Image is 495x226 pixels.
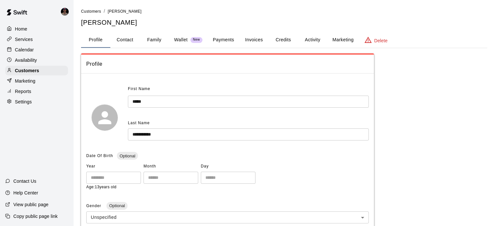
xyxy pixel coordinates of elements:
p: Wallet [174,36,188,43]
p: Reports [15,88,31,95]
span: Last Name [128,121,150,125]
button: Payments [208,32,239,48]
a: Availability [5,55,68,65]
button: Credits [268,32,298,48]
a: Home [5,24,68,34]
button: Invoices [239,32,268,48]
p: Copy public page link [13,213,58,219]
span: Month [144,161,198,172]
span: Optional [117,153,138,158]
a: Customers [81,8,101,14]
p: Marketing [15,78,35,84]
a: Services [5,34,68,44]
p: Services [15,36,33,43]
span: Gender [86,204,103,208]
p: Home [15,26,27,32]
a: Calendar [5,45,68,55]
div: Allen Quinney [60,5,73,18]
div: basic tabs example [81,32,487,48]
button: Family [140,32,169,48]
span: Year [86,161,141,172]
p: Customers [15,67,39,74]
nav: breadcrumb [81,8,487,15]
span: [PERSON_NAME] [108,9,142,14]
span: Date Of Birth [86,153,113,158]
h5: [PERSON_NAME] [81,18,487,27]
button: Profile [81,32,110,48]
span: Customers [81,9,101,14]
li: / [104,8,105,15]
span: New [190,38,202,42]
p: Contact Us [13,178,36,184]
p: Calendar [15,47,34,53]
p: Availability [15,57,37,63]
button: Marketing [327,32,359,48]
p: View public page [13,201,48,208]
span: Age: 13 years old [86,185,117,189]
a: Customers [5,66,68,75]
span: Day [201,161,255,172]
p: Delete [374,37,388,44]
a: Reports [5,86,68,96]
span: Optional [106,203,127,208]
button: Activity [298,32,327,48]
a: Marketing [5,76,68,86]
a: Settings [5,97,68,107]
div: Unspecified [86,211,369,223]
img: Allen Quinney [61,8,69,16]
p: Help Center [13,190,38,196]
p: Settings [15,99,32,105]
span: First Name [128,84,150,94]
span: Profile [86,60,369,68]
button: Contact [110,32,140,48]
